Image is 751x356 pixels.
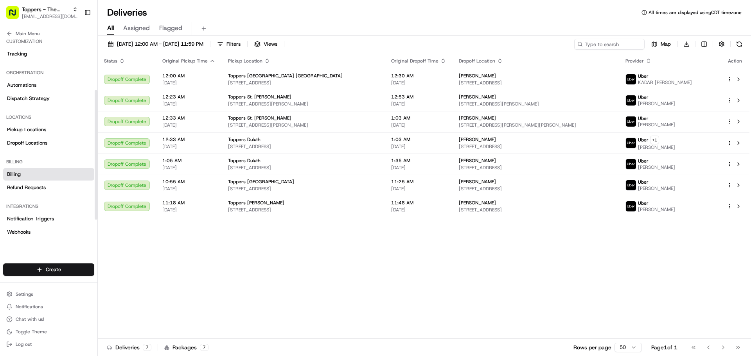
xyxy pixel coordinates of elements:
[650,136,659,144] button: +1
[228,200,284,206] span: Toppers [PERSON_NAME]
[16,341,32,347] span: Log out
[123,23,150,33] span: Assigned
[66,114,72,120] div: 💻
[22,13,78,20] button: [EMAIL_ADDRESS][DOMAIN_NAME]
[638,137,649,143] span: Uber
[3,137,94,149] a: Dropoff Locations
[391,94,446,100] span: 12:53 AM
[162,94,216,100] span: 12:23 AM
[459,122,613,128] span: [STREET_ADDRESS][PERSON_NAME][PERSON_NAME]
[626,95,636,106] img: uber-new-logo.jpeg
[626,74,636,84] img: uber-new-logo.jpeg
[27,75,128,82] div: Start new chat
[228,80,379,86] span: [STREET_ADDRESS]
[3,301,94,312] button: Notifications
[626,116,636,127] img: uber-new-logo.jpeg
[3,289,94,300] button: Settings
[3,3,81,22] button: Toppers - The Dough Group[EMAIL_ADDRESS][DOMAIN_NAME]
[162,207,216,213] span: [DATE]
[574,39,645,50] input: Type to search
[162,122,216,128] span: [DATE]
[20,50,129,59] input: Clear
[107,343,151,351] div: Deliveries
[391,73,446,79] span: 12:30 AM
[16,304,43,310] span: Notifications
[459,186,613,192] span: [STREET_ADDRESS]
[228,157,261,164] span: Toppers Duluth
[3,226,94,238] a: Webhooks
[16,329,47,335] span: Toggle Theme
[228,186,379,192] span: [STREET_ADDRESS]
[391,122,446,128] span: [DATE]
[117,41,203,48] span: [DATE] 12:00 AM - [DATE] 11:59 PM
[638,144,675,150] span: [PERSON_NAME]
[162,58,208,64] span: Original Pickup Time
[391,80,446,86] span: [DATE]
[3,79,94,91] a: Automations
[626,138,636,148] img: uber-new-logo.jpeg
[626,201,636,211] img: uber-new-logo.jpeg
[459,207,613,213] span: [STREET_ADDRESS]
[459,115,496,121] span: [PERSON_NAME]
[162,157,216,164] span: 1:05 AM
[391,136,446,143] span: 1:03 AM
[3,123,94,136] a: Pickup Locations
[164,343,208,351] div: Packages
[133,77,142,86] button: Start new chat
[391,179,446,185] span: 11:25 AM
[625,58,644,64] span: Provider
[391,143,446,150] span: [DATE]
[7,171,21,178] span: Billing
[734,39,745,50] button: Refresh
[7,95,50,102] span: Dispatch Strategy
[459,94,496,100] span: [PERSON_NAME]
[16,30,40,37] span: Main Menu
[459,200,496,206] span: [PERSON_NAME]
[8,114,14,120] div: 📗
[638,100,675,107] span: [PERSON_NAME]
[459,136,496,143] span: [PERSON_NAME]
[638,179,649,185] span: Uber
[391,157,446,164] span: 1:35 AM
[3,213,94,225] a: Notification Triggers
[228,122,379,128] span: [STREET_ADDRESS][PERSON_NAME]
[391,58,438,64] span: Original Dropoff Time
[459,157,496,164] span: [PERSON_NAME]
[391,115,446,121] span: 1:03 AM
[200,344,208,351] div: 7
[649,9,742,16] span: All times are displayed using CDT timezone
[162,200,216,206] span: 11:18 AM
[162,165,216,171] span: [DATE]
[162,186,216,192] span: [DATE]
[391,186,446,192] span: [DATE]
[107,23,114,33] span: All
[7,82,36,89] span: Automations
[459,80,613,86] span: [STREET_ADDRESS]
[107,6,147,19] h1: Deliveries
[638,115,649,122] span: Uber
[162,115,216,121] span: 12:33 AM
[3,111,94,123] div: Locations
[3,314,94,325] button: Chat with us!
[459,165,613,171] span: [STREET_ADDRESS]
[162,73,216,79] span: 12:00 AM
[638,122,675,128] span: [PERSON_NAME]
[7,126,46,133] span: Pickup Locations
[5,110,63,124] a: 📗Knowledge Base
[162,179,216,185] span: 10:55 AM
[16,113,60,121] span: Knowledge Base
[7,215,54,222] span: Notification Triggers
[3,181,94,194] a: Refund Requests
[251,39,281,50] button: Views
[228,115,291,121] span: Toppers St. [PERSON_NAME]
[16,291,33,297] span: Settings
[3,326,94,337] button: Toggle Theme
[626,159,636,169] img: uber-new-logo.jpeg
[648,39,674,50] button: Map
[228,136,261,143] span: Toppers Duluth
[3,339,94,350] button: Log out
[7,184,46,191] span: Refund Requests
[264,41,277,48] span: Views
[228,165,379,171] span: [STREET_ADDRESS]
[16,316,44,322] span: Chat with us!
